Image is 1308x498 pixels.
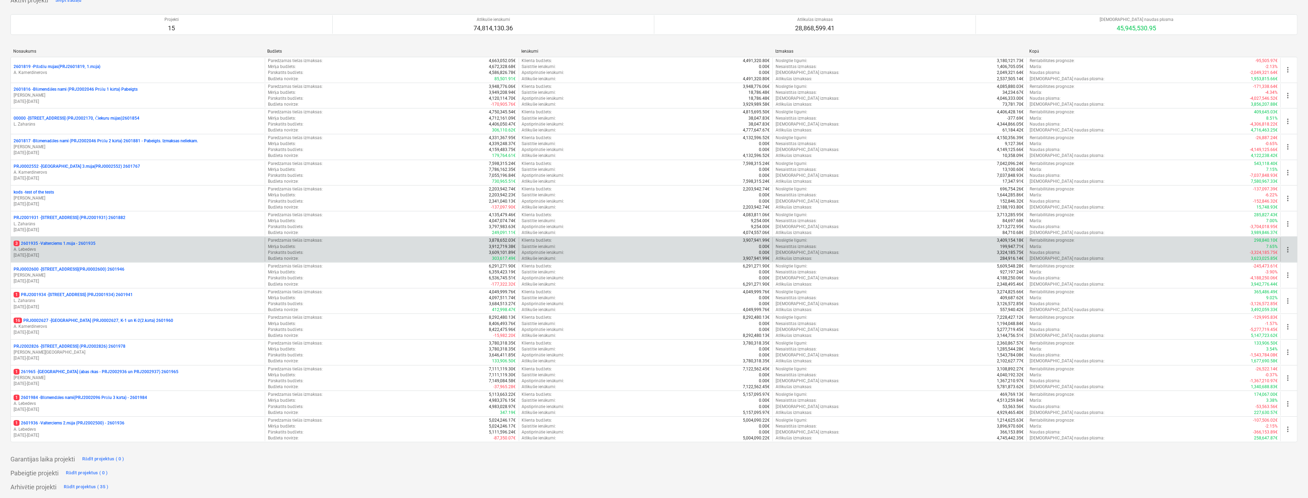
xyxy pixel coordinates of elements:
[997,161,1024,167] p: 7,042,096.24€
[522,90,556,96] p: Saistītie ienākumi :
[14,298,262,304] p: L. Zaharāns
[522,141,556,147] p: Saistītie ienākumi :
[14,324,262,330] p: A. Kamerdinerovs
[1002,153,1024,159] p: 10,358.09€
[80,453,126,465] button: Rādīt projektus ( 0 )
[997,96,1024,101] p: 4,046,333.00€
[522,212,552,218] p: Klienta budžets :
[489,192,516,198] p: 2,203,942.23€
[14,330,262,335] p: [DATE] - [DATE]
[492,153,516,159] p: 179,764.61€
[997,135,1024,141] p: 4,150,356.39€
[1284,143,1292,151] span: more_vert
[776,186,807,192] p: Noslēgtie līgumi :
[522,101,556,107] p: Atlikušie ienākumi :
[14,318,173,324] p: PRJ0002627 - [GEOGRAPHIC_DATA] (PRJ0002627, K-1 un K-2(2.kārta) 2601960
[1251,101,1278,107] p: 3,856,207.88€
[14,318,262,335] div: 16PRJ0002627 -[GEOGRAPHIC_DATA] (PRJ0002627, K-1 un K-2(2.kārta) 2601960A. Kamerdinerovs[DATE]-[D...
[14,369,178,375] p: 261965 - [GEOGRAPHIC_DATA] (abas ēkas - PRJ2002936 un PRJ2002937) 2601965
[14,241,262,258] div: 32601935 -Valterciems 1.māja - 2601935A. Lebedevs[DATE]-[DATE]
[1253,198,1278,204] p: -152,846.32€
[14,427,262,432] p: A. Lebedevs
[268,179,299,184] p: Budžeta novirze :
[1100,24,1174,32] p: 45,945,530.95
[776,135,807,141] p: Noslēgtie līgumi :
[14,266,262,284] div: PRJ0002600 -[STREET_ADDRESS](PRJ0002600) 2601946[PERSON_NAME][DATE]-[DATE]
[492,127,516,133] p: 306,110.62€
[759,173,770,179] p: 0.00€
[522,127,556,133] p: Atlikušie ienākumi :
[1284,400,1292,408] span: more_vert
[14,420,262,438] div: 12601936 -Valterciems 2.māja (PRJ2002500) - 2601936A. Lebedevs[DATE]-[DATE]
[743,186,770,192] p: 2,203,942.74€
[489,64,516,70] p: 4,672,328.68€
[1030,58,1075,64] p: Rentabilitātes prognoze :
[759,64,770,70] p: 0.00€
[82,455,124,463] div: Rādīt projektus ( 0 )
[1284,117,1292,126] span: more_vert
[14,292,262,310] div: 1PRJ2001934 -[STREET_ADDRESS] (PRJ2001934) 2601941L. Zaharāns[DATE]-[DATE]
[14,381,262,387] p: [DATE] - [DATE]
[14,252,262,258] p: [DATE] - [DATE]
[268,161,323,167] p: Paredzamās tiešās izmaksas :
[1005,141,1024,147] p: 9,127.36€
[522,179,556,184] p: Atlikušie ienākumi :
[1284,66,1292,74] span: more_vert
[776,147,839,153] p: [DEMOGRAPHIC_DATA] izmaksas :
[997,70,1024,76] p: 2,049,321.64€
[14,292,133,298] p: PRJ2001934 - [STREET_ADDRESS] (PRJ2001934) 2601941
[1030,161,1075,167] p: Rentabilitātes prognoze :
[997,76,1024,82] p: 2,537,505.14€
[1030,186,1075,192] p: Rentabilitātes prognoze :
[1002,90,1024,96] p: 34,234.67€
[14,169,262,175] p: A. Kamerdinerovs
[268,212,323,218] p: Paredzamās tiešās izmaksas :
[14,150,262,156] p: [DATE] - [DATE]
[489,147,516,153] p: 4,159,483.75€
[268,84,323,90] p: Paredzamās tiešās izmaksas :
[14,266,124,272] p: PRJ0002600 - [STREET_ADDRESS](PRJ0002600) 2601946
[1030,153,1105,159] p: [DEMOGRAPHIC_DATA] naudas plūsma :
[743,101,770,107] p: 3,929,989.58€
[14,86,138,92] p: 2601816 - Blūmendāles nami (PRJ2002046 Prūšu 1 kārta) Pabeigts
[268,204,299,210] p: Budžeta novirze :
[1030,173,1061,179] p: Naudas plūsma :
[522,115,556,121] p: Saistītie ienākumi :
[268,167,296,173] p: Mērķa budžets :
[1000,186,1024,192] p: 696,754.26€
[1030,109,1075,115] p: Rentabilitātes prognoze :
[14,99,262,105] p: [DATE] - [DATE]
[268,76,299,82] p: Budžeta novirze :
[522,135,552,141] p: Klienta budžets :
[1254,109,1278,115] p: 409,645.03€
[495,76,516,82] p: 85,501.91€
[14,318,22,323] span: 16
[489,198,516,204] p: 2,341,040.13€
[14,115,139,121] p: 00000 - [STREET_ADDRESS] (PRJ2002170, Čiekuru mājas)2601854
[997,109,1024,115] p: 4,406,428.16€
[743,179,770,184] p: 7,598,315.24€
[522,64,556,70] p: Saistītie ienākumi :
[1030,192,1042,198] p: Marža :
[14,201,262,207] p: [DATE] - [DATE]
[1250,147,1278,153] p: -4,149,125.66€
[743,135,770,141] p: 4,132,596.52€
[1251,179,1278,184] p: 7,580,967.33€
[14,420,124,426] p: 2601936 - Valterciems 2.māja (PRJ2002500) - 2601936
[759,198,770,204] p: 0.00€
[522,58,552,64] p: Klienta budžets :
[1002,101,1024,107] p: 73,781.70€
[1266,167,1278,173] p: 7.15%
[776,84,807,90] p: Noslēgtie līgumi :
[522,204,556,210] p: Atlikušie ienākumi :
[522,70,564,76] p: Apstiprinātie ienākumi :
[14,138,198,144] p: 2601817 - Blūmenadāles nami (PRJ2002046 Prūšu 2 kārta) 2601881 - Pabeigts. Izmaksas neliekam.
[1251,153,1278,159] p: 4,122,238.42€
[1030,64,1042,70] p: Marža :
[743,212,770,218] p: 4,083,811.06€
[1250,173,1278,179] p: -7,037,848.93€
[66,469,108,477] div: Rādīt projektus ( 0 )
[268,186,323,192] p: Paredzamās tiešās izmaksas :
[14,215,125,221] p: PRJ2001931 - [STREET_ADDRESS] (PRJ2001931) 2601882
[997,212,1024,218] p: 3,713,285.95€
